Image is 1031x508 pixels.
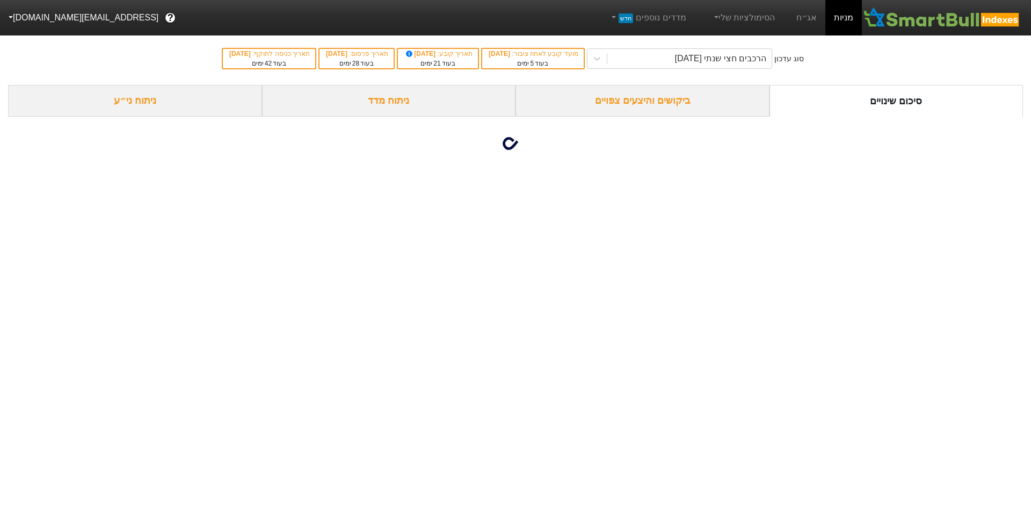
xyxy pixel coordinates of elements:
[325,49,388,59] div: תאריך פרסום :
[489,50,512,58] span: [DATE]
[326,50,349,58] span: [DATE]
[708,7,780,28] a: הסימולציות שלי
[403,49,473,59] div: תאריך קובע :
[619,13,633,23] span: חדש
[403,59,473,68] div: בעוד ימים
[352,60,359,67] span: 28
[265,60,272,67] span: 42
[325,59,388,68] div: בעוד ימים
[228,59,310,68] div: בעוד ימים
[404,50,438,58] span: [DATE]
[8,85,262,117] div: ניתוח ני״ע
[229,50,252,58] span: [DATE]
[769,85,1023,117] div: סיכום שינויים
[774,53,804,65] div: סוג עדכון
[433,60,440,67] span: 21
[674,52,766,65] div: הרכבים חצי שנתי [DATE]
[228,49,310,59] div: תאריך כניסה לתוקף :
[515,85,769,117] div: ביקושים והיצעים צפויים
[605,7,691,28] a: מדדים נוספיםחדש
[262,85,516,117] div: ניתוח מדד
[488,49,578,59] div: מועד קובע לאחוז ציבור :
[503,131,528,156] img: loading...
[488,59,578,68] div: בעוד ימים
[530,60,534,67] span: 5
[168,11,173,25] span: ?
